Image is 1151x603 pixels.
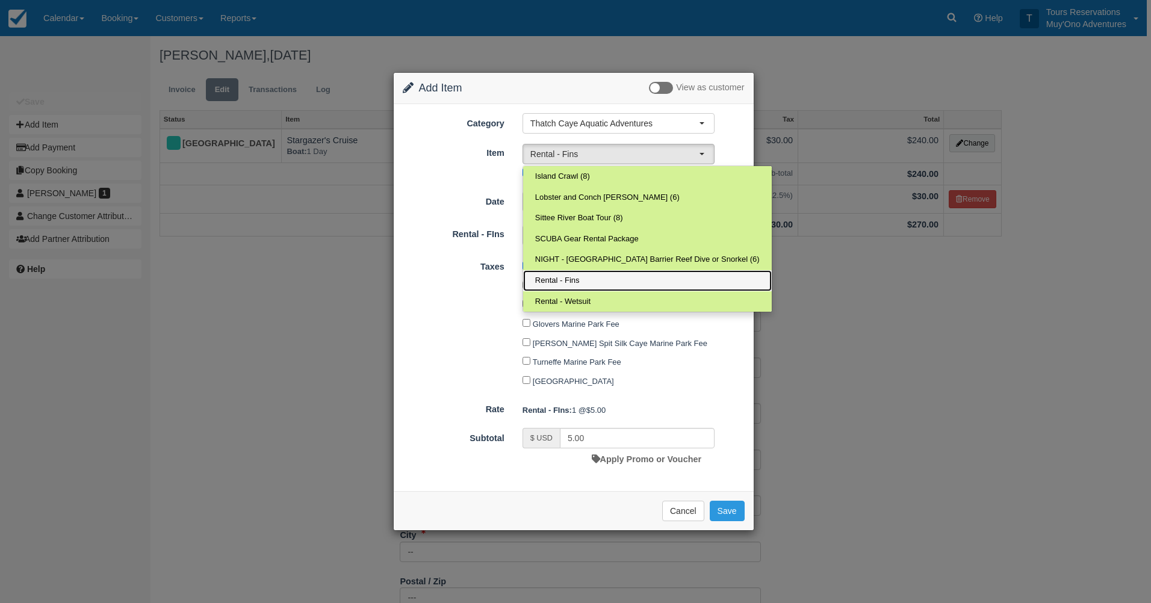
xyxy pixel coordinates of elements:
[535,171,590,182] span: Island Crawl (8)
[394,143,513,159] label: Item
[535,254,760,265] span: NIGHT - [GEOGRAPHIC_DATA] Barrier Reef Dive or Snorkel (6)
[676,83,744,93] span: View as customer
[530,148,699,160] span: Rental - Fins
[523,144,715,164] button: Rental - Fins
[533,320,619,329] label: Glovers Marine Park Fee
[523,113,715,134] button: Thatch Caye Aquatic Adventures
[662,501,704,521] button: Cancel
[533,357,621,366] label: Turneffe Marine Park Fee
[533,339,707,348] label: [PERSON_NAME] Spit Silk Caye Marine Park Fee
[535,296,591,308] span: Rental - Wetsuit
[535,212,623,224] span: Sittee River Boat Tour (8)
[710,501,745,521] button: Save
[394,399,513,416] label: Rate
[535,275,580,286] span: Rental - Fins
[530,117,699,129] span: Thatch Caye Aquatic Adventures
[394,256,513,273] label: Taxes
[394,191,513,208] label: Date
[530,434,553,442] small: $ USD
[419,82,462,94] span: Add Item
[592,454,701,464] a: Apply Promo or Voucher
[394,428,513,445] label: Subtotal
[513,400,754,420] div: 1 @
[394,113,513,130] label: Category
[523,406,572,415] strong: Rental - FIns
[535,192,680,203] span: Lobster and Conch [PERSON_NAME] (6)
[586,406,606,415] span: $5.00
[535,233,639,245] span: SCUBA Gear Rental Package
[394,224,513,241] label: Rental - FIns
[533,377,614,386] label: [GEOGRAPHIC_DATA]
